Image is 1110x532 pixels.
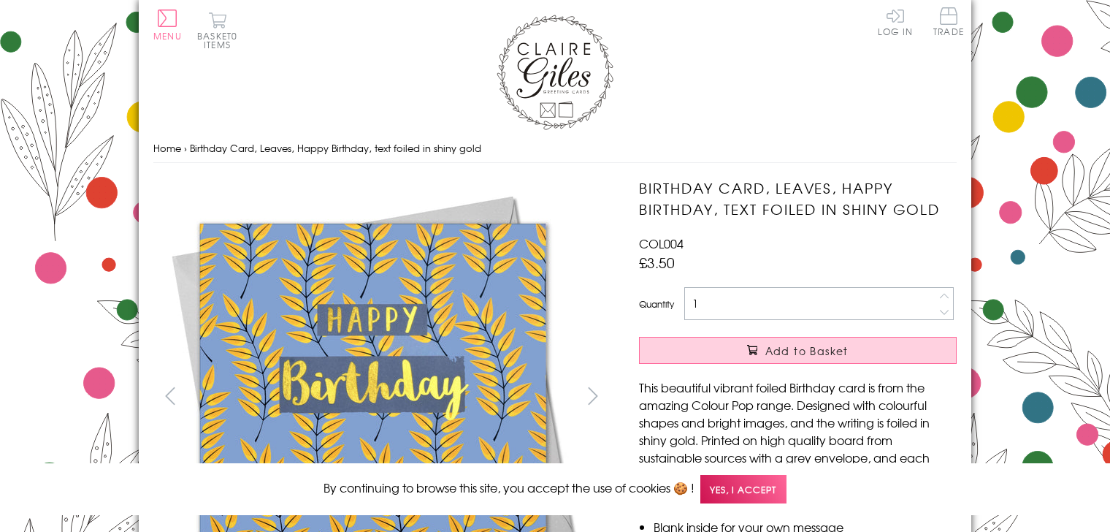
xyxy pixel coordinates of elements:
button: prev [153,379,186,412]
button: Add to Basket [639,337,957,364]
label: Quantity [639,297,674,311]
button: next [577,379,610,412]
nav: breadcrumbs [153,134,957,164]
span: 0 items [204,29,237,51]
p: This beautiful vibrant foiled Birthday card is from the amazing Colour Pop range. Designed with c... [639,379,957,484]
button: Basket0 items [197,12,237,49]
a: Log In [878,7,913,36]
span: Birthday Card, Leaves, Happy Birthday, text foiled in shiny gold [190,141,481,155]
a: Home [153,141,181,155]
button: Menu [153,9,182,40]
h1: Birthday Card, Leaves, Happy Birthday, text foiled in shiny gold [639,178,957,220]
img: Claire Giles Greetings Cards [497,15,613,130]
span: Menu [153,29,182,42]
span: Trade [933,7,964,36]
span: › [184,141,187,155]
span: £3.50 [639,252,675,273]
span: Add to Basket [765,343,849,358]
span: Yes, I accept [700,475,786,503]
a: Trade [933,7,964,39]
span: COL004 [639,235,684,252]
